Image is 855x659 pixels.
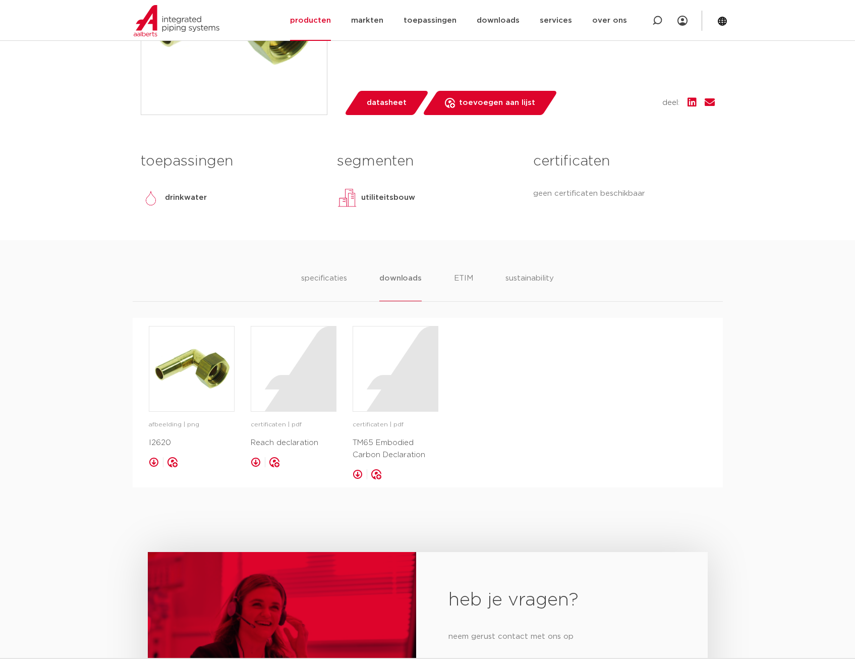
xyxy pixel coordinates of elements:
[353,420,438,430] p: certificaten | pdf
[533,151,714,172] h3: certificaten
[448,629,675,645] p: neem gerust contact met ons op
[251,420,336,430] p: certificaten | pdf
[149,326,235,412] a: image for I2620
[337,188,357,208] img: utiliteitsbouw
[344,91,429,115] a: datasheet
[448,588,675,613] h2: heb je vragen?
[165,192,207,204] p: drinkwater
[361,192,415,204] p: utiliteitsbouw
[505,272,554,301] li: sustainability
[379,272,421,301] li: downloads
[367,95,407,111] span: datasheet
[454,272,473,301] li: ETIM
[337,151,518,172] h3: segmenten
[251,437,336,449] p: Reach declaration
[662,97,679,109] span: deel:
[353,437,438,461] p: TM65 Embodied Carbon Declaration
[149,437,235,449] p: I2620
[149,326,234,411] img: image for I2620
[141,188,161,208] img: drinkwater
[149,420,235,430] p: afbeelding | png
[533,188,714,200] p: geen certificaten beschikbaar
[459,95,535,111] span: toevoegen aan lijst
[301,272,347,301] li: specificaties
[141,151,322,172] h3: toepassingen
